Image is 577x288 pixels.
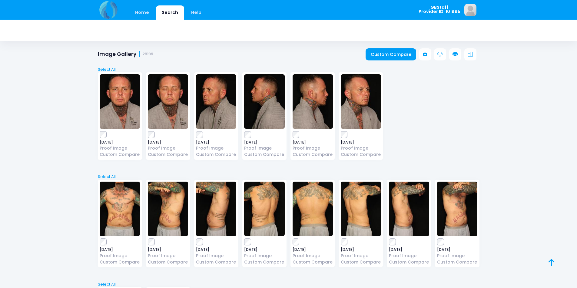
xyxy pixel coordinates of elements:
a: Home [129,5,155,20]
img: image [196,182,236,236]
a: Select All [96,66,481,73]
a: Proof Image [341,253,381,259]
img: image [437,182,477,236]
a: Custom Compare [341,151,381,158]
a: Proof Image [244,253,284,259]
a: Proof Image [293,253,333,259]
a: Proof Image [244,145,284,151]
a: Search [156,5,184,20]
img: image [100,74,140,129]
span: [DATE] [100,248,140,251]
a: Custom Compare [100,259,140,265]
span: [DATE] [341,141,381,144]
span: [DATE] [196,141,236,144]
img: image [293,74,333,129]
span: [DATE] [148,248,188,251]
span: [DATE] [244,248,284,251]
a: Custom Compare [148,151,188,158]
a: Custom Compare [341,259,381,265]
img: image [341,182,381,236]
span: [DATE] [100,141,140,144]
a: Custom Compare [148,259,188,265]
img: image [293,182,333,236]
a: Proof Image [437,253,477,259]
span: [DATE] [341,248,381,251]
a: Custom Compare [244,259,284,265]
h1: Image Gallery [98,51,154,57]
a: Proof Image [389,253,429,259]
span: [DATE] [196,248,236,251]
img: image [464,4,476,16]
a: Proof Image [196,145,236,151]
a: Proof Image [100,253,140,259]
span: [DATE] [437,248,477,251]
a: Custom Compare [293,259,333,265]
a: Custom Compare [389,259,429,265]
img: image [148,74,188,129]
a: Custom Compare [244,151,284,158]
img: image [148,182,188,236]
span: [DATE] [389,248,429,251]
a: Select All [96,281,481,287]
a: Proof Image [293,145,333,151]
span: [DATE] [293,248,333,251]
a: Custom Compare [196,151,236,158]
span: GBStaff Provider ID: 101885 [419,5,460,14]
a: Custom Compare [100,151,140,158]
a: Custom Compare [366,48,416,60]
img: image [100,182,140,236]
small: 28199 [143,52,153,57]
img: image [341,74,381,129]
img: image [244,74,284,129]
span: [DATE] [148,141,188,144]
a: Custom Compare [196,259,236,265]
a: Proof Image [100,145,140,151]
a: Proof Image [196,253,236,259]
span: [DATE] [244,141,284,144]
a: Help [185,5,207,20]
a: Custom Compare [437,259,477,265]
span: [DATE] [293,141,333,144]
img: image [244,182,284,236]
img: image [196,74,236,129]
a: Select All [96,174,481,180]
a: Proof Image [148,253,188,259]
img: image [389,182,429,236]
a: Proof Image [341,145,381,151]
a: Proof Image [148,145,188,151]
a: Custom Compare [293,151,333,158]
